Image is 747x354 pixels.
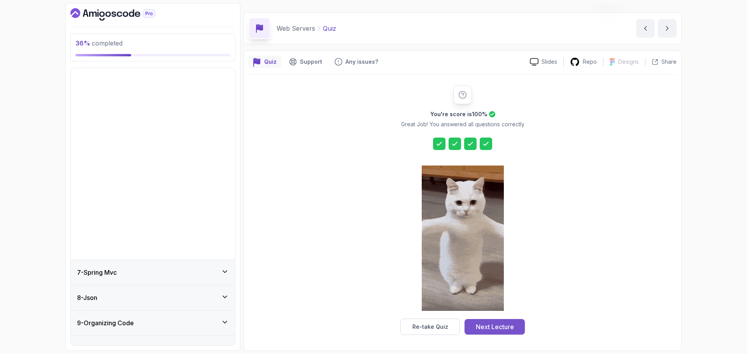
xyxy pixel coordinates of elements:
p: Slides [542,58,557,66]
button: Feedback button [330,56,383,68]
button: Support button [284,56,327,68]
button: 9-Organizing Code [71,310,235,335]
div: Next Lecture [476,322,514,331]
button: quiz button [249,56,281,68]
button: Re-take Quiz [400,319,460,335]
p: Designs [618,58,639,66]
a: Dashboard [70,8,173,21]
h3: 8 - Json [77,293,97,302]
button: Next Lecture [465,319,525,335]
span: 36 % [75,39,90,47]
p: Web Servers [277,24,315,33]
span: completed [75,39,123,47]
button: next content [658,19,677,38]
button: 8-Json [71,285,235,310]
p: Support [300,58,322,66]
div: Re-take Quiz [412,323,448,331]
a: Slides [524,58,563,66]
h3: 10 - Outro [77,344,103,353]
p: Quiz [264,58,277,66]
p: Share [661,58,677,66]
p: Quiz [323,24,336,33]
button: 7-Spring Mvc [71,260,235,285]
button: previous content [636,19,655,38]
p: Any issues? [345,58,378,66]
h3: 7 - Spring Mvc [77,268,117,277]
img: cool-cat [422,166,504,311]
h3: 9 - Organizing Code [77,318,134,328]
p: Great Job! You answered all questions correctly [401,120,524,128]
h2: You're score is 100 % [430,110,487,118]
button: Share [645,58,677,66]
p: Repo [583,58,597,66]
a: Repo [564,57,603,67]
